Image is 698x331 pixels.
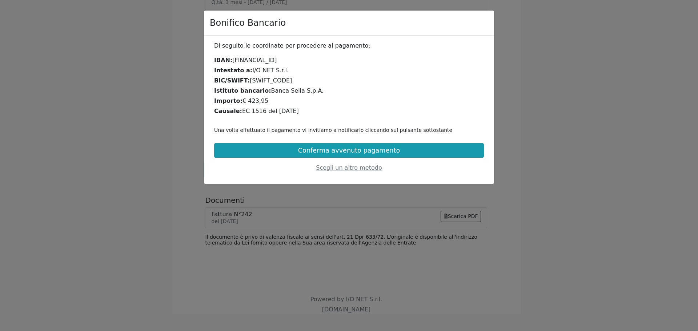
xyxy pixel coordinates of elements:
[214,127,452,133] small: Una volta effettuato il pagamento vi invitiamo a notificarlo cliccando sul pulsante sottostante
[214,97,484,105] div: € 423,95
[214,164,484,172] div: Scegli un altro metodo
[214,76,484,85] div: [SWIFT_CODE]
[214,57,232,64] b: IBAN:
[214,143,484,158] button: Conferma avvenuto pagamento
[214,56,484,65] div: [FINANCIAL_ID]
[214,97,242,104] b: Importo:
[214,67,252,74] b: Intestato a:
[214,66,484,75] div: I/O NET S.r.l.
[214,41,484,50] div: Di seguito le coordinate per procedere al pagamento:
[210,16,286,29] h4: Bonifico Bancario
[214,108,242,114] b: Causale:
[214,107,484,116] div: EC 1516 del [DATE]
[214,77,250,84] b: BIC/SWIFT:
[214,87,271,94] b: Istituto bancario:
[214,86,484,95] div: Banca Sella S.p.A.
